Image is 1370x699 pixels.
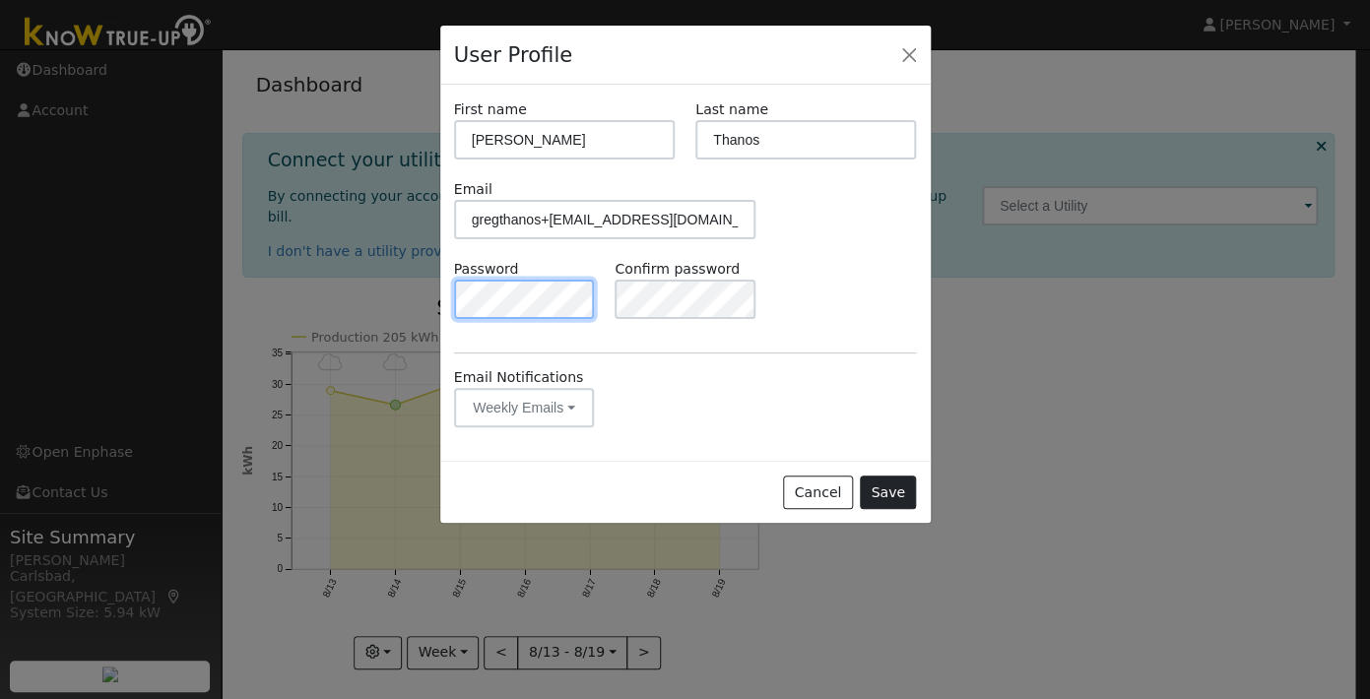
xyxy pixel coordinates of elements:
[454,179,492,200] label: Email
[860,476,917,509] button: Save
[454,39,572,71] h4: User Profile
[895,40,923,68] button: Close
[783,476,853,509] button: Cancel
[454,388,595,427] button: Weekly Emails
[454,99,527,120] label: First name
[454,259,519,280] label: Password
[695,99,768,120] label: Last name
[615,259,740,280] label: Confirm password
[454,367,584,388] label: Email Notifications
